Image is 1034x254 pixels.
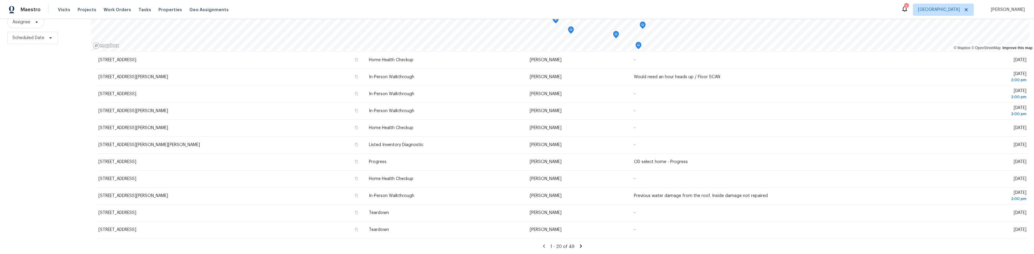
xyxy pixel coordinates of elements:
[635,42,641,51] div: Map marker
[530,194,562,198] span: [PERSON_NAME]
[530,58,562,62] span: [PERSON_NAME]
[58,7,70,13] span: Visits
[634,194,768,198] span: Previous water damage from the roof. Inside damage not repaired
[634,160,688,164] span: OD select home - Progress
[1014,211,1026,215] span: [DATE]
[530,143,562,147] span: [PERSON_NAME]
[21,7,41,13] span: Maestro
[98,211,136,215] span: [STREET_ADDRESS]
[530,75,562,79] span: [PERSON_NAME]
[634,228,635,232] span: -
[158,7,182,13] span: Properties
[912,94,1026,100] div: 2:00 pm
[98,126,168,130] span: [STREET_ADDRESS][PERSON_NAME]
[912,196,1026,202] div: 2:00 pm
[354,125,359,130] button: Copy Address
[1014,126,1026,130] span: [DATE]
[369,92,414,96] span: In-Person Walkthrough
[912,72,1026,83] span: [DATE]
[354,142,359,147] button: Copy Address
[971,46,1001,50] a: OpenStreetMap
[918,7,960,13] span: [GEOGRAPHIC_DATA]
[553,16,559,25] div: Map marker
[530,126,562,130] span: [PERSON_NAME]
[912,111,1026,117] div: 2:00 pm
[98,58,136,62] span: [STREET_ADDRESS]
[354,227,359,232] button: Copy Address
[369,177,413,181] span: Home Health Checkup
[530,160,562,164] span: [PERSON_NAME]
[634,109,635,113] span: -
[369,143,423,147] span: Listed Inventory Diagnostic
[634,143,635,147] span: -
[530,177,562,181] span: [PERSON_NAME]
[1014,228,1026,232] span: [DATE]
[98,92,136,96] span: [STREET_ADDRESS]
[1014,143,1026,147] span: [DATE]
[634,75,720,79] span: Would need an hour heads up / Floor SCAN
[354,91,359,96] button: Copy Address
[369,211,389,215] span: Teardown
[369,126,413,130] span: Home Health Checkup
[354,108,359,113] button: Copy Address
[369,109,414,113] span: In-Person Walkthrough
[912,77,1026,83] div: 2:00 pm
[93,42,119,49] a: Mapbox homepage
[98,109,168,113] span: [STREET_ADDRESS][PERSON_NAME]
[98,160,136,164] span: [STREET_ADDRESS]
[369,228,389,232] span: Teardown
[634,58,635,62] span: -
[354,193,359,198] button: Copy Address
[354,57,359,62] button: Copy Address
[640,22,646,31] div: Map marker
[530,109,562,113] span: [PERSON_NAME]
[354,210,359,215] button: Copy Address
[1003,46,1032,50] a: Improve this map
[550,245,575,249] span: 1 - 20 of 49
[98,177,136,181] span: [STREET_ADDRESS]
[369,194,414,198] span: In-Person Walkthrough
[613,31,619,40] div: Map marker
[138,8,151,12] span: Tasks
[552,15,558,25] div: Map marker
[634,177,635,181] span: -
[912,191,1026,202] span: [DATE]
[912,106,1026,117] span: [DATE]
[1014,177,1026,181] span: [DATE]
[12,35,44,41] span: Scheduled Date
[354,74,359,79] button: Copy Address
[189,7,229,13] span: Geo Assignments
[98,228,136,232] span: [STREET_ADDRESS]
[568,26,574,36] div: Map marker
[988,7,1025,13] span: [PERSON_NAME]
[369,75,414,79] span: In-Person Walkthrough
[634,92,635,96] span: -
[912,89,1026,100] span: [DATE]
[354,159,359,164] button: Copy Address
[954,46,970,50] a: Mapbox
[530,211,562,215] span: [PERSON_NAME]
[369,58,413,62] span: Home Health Checkup
[634,211,635,215] span: -
[78,7,96,13] span: Projects
[1014,58,1026,62] span: [DATE]
[904,4,908,10] div: 7
[98,194,168,198] span: [STREET_ADDRESS][PERSON_NAME]
[98,75,168,79] span: [STREET_ADDRESS][PERSON_NAME]
[530,228,562,232] span: [PERSON_NAME]
[104,7,131,13] span: Work Orders
[634,126,635,130] span: -
[12,19,30,25] span: Assignee
[1014,160,1026,164] span: [DATE]
[98,143,200,147] span: [STREET_ADDRESS][PERSON_NAME][PERSON_NAME]
[530,92,562,96] span: [PERSON_NAME]
[369,160,386,164] span: Progress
